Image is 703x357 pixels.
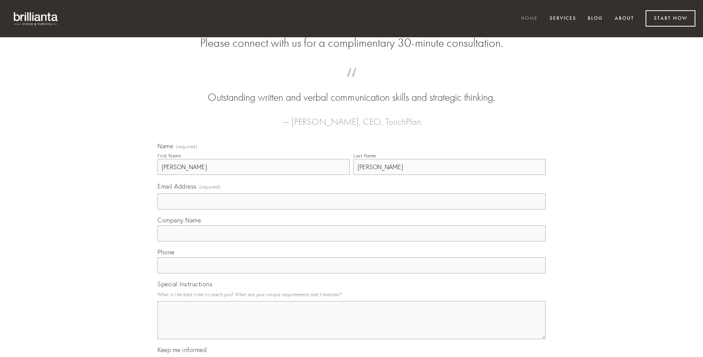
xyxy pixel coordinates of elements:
[157,280,212,288] span: Special Instructions
[610,13,639,25] a: About
[157,248,175,256] span: Phone
[170,105,533,129] figcaption: — [PERSON_NAME], CEO, TouchPlan
[170,75,533,105] blockquote: Outstanding written and verbal communication skills and strategic thinking.
[157,346,207,354] span: Keep me informed
[157,182,197,190] span: Email Address
[157,36,546,50] h2: Please connect with us for a complimentary 30-minute consultation.
[516,13,543,25] a: Home
[199,182,221,192] span: (required)
[583,13,608,25] a: Blog
[157,153,181,159] div: First Name
[353,153,376,159] div: Last Name
[545,13,581,25] a: Services
[170,75,533,90] span: “
[157,142,173,150] span: Name
[176,144,197,149] span: (required)
[157,289,546,300] p: What is the best time to reach you? What are your unique requirements and timelines?
[157,216,201,224] span: Company Name
[646,10,695,27] a: Start Now
[8,8,65,30] img: brillianta - research, strategy, marketing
